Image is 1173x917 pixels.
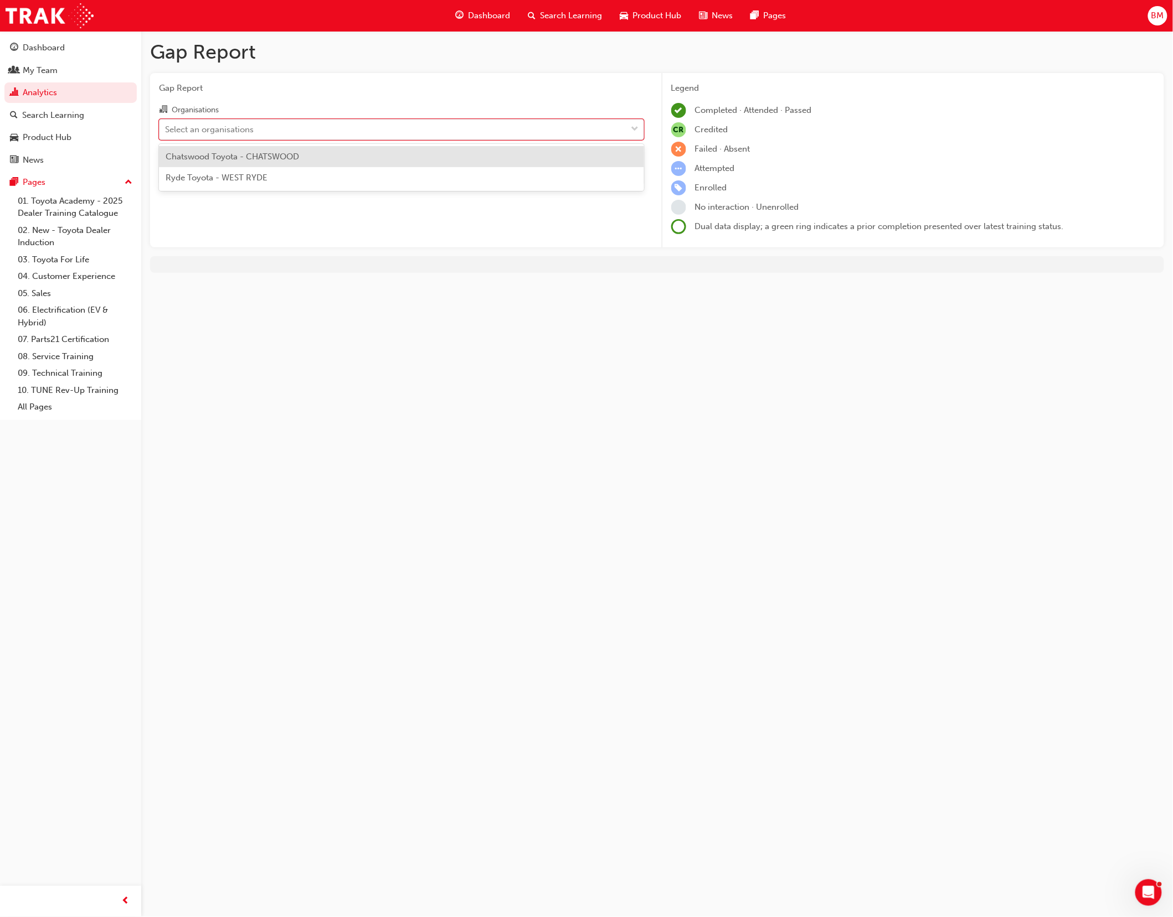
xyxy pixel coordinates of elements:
[4,82,137,103] a: Analytics
[10,156,18,165] span: news-icon
[671,200,686,215] span: learningRecordVerb_NONE-icon
[13,331,137,348] a: 07. Parts21 Certification
[10,133,18,143] span: car-icon
[633,9,682,22] span: Product Hub
[541,9,603,22] span: Search Learning
[695,144,750,154] span: Failed · Absent
[150,40,1164,64] h1: Gap Report
[4,172,137,193] button: Pages
[4,127,137,148] a: Product Hub
[22,109,84,122] div: Search Learning
[4,38,137,58] a: Dashboard
[1148,6,1167,25] button: BM
[23,64,58,77] div: My Team
[764,9,786,22] span: Pages
[671,180,686,195] span: learningRecordVerb_ENROLL-icon
[699,9,708,23] span: news-icon
[23,42,65,54] div: Dashboard
[13,285,137,302] a: 05. Sales
[13,348,137,365] a: 08. Service Training
[528,9,536,23] span: search-icon
[4,60,137,81] a: My Team
[10,43,18,53] span: guage-icon
[6,3,94,28] img: Trak
[671,82,1156,95] div: Legend
[23,154,44,167] div: News
[671,161,686,176] span: learningRecordVerb_ATTEMPT-icon
[13,365,137,382] a: 09. Technical Training
[166,173,267,183] span: Ryde Toyota - WEST RYDE
[447,4,519,27] a: guage-iconDashboard
[10,88,18,98] span: chart-icon
[159,82,644,95] span: Gap Report
[695,202,799,212] span: No interaction · Unenrolled
[172,105,219,116] div: Organisations
[611,4,691,27] a: car-iconProduct Hub
[695,163,735,173] span: Attempted
[10,66,18,76] span: people-icon
[10,178,18,188] span: pages-icon
[165,123,254,136] div: Select an organisations
[4,35,137,172] button: DashboardMy TeamAnalyticsSearch LearningProduct HubNews
[23,176,45,189] div: Pages
[695,105,812,115] span: Completed · Attended · Passed
[671,142,686,157] span: learningRecordVerb_FAIL-icon
[1135,879,1162,906] iframe: Intercom live chat
[620,9,629,23] span: car-icon
[23,131,71,144] div: Product Hub
[13,302,137,331] a: 06. Electrification (EV & Hybrid)
[691,4,742,27] a: news-iconNews
[13,193,137,222] a: 01. Toyota Academy - 2025 Dealer Training Catalogue
[695,221,1064,231] span: Dual data display; a green ring indicates a prior completion presented over latest training status.
[631,122,639,137] span: down-icon
[469,9,511,22] span: Dashboard
[13,398,137,416] a: All Pages
[4,105,137,126] a: Search Learning
[695,183,727,193] span: Enrolled
[742,4,795,27] a: pages-iconPages
[1151,9,1164,22] span: BM
[751,9,759,23] span: pages-icon
[10,111,18,121] span: search-icon
[13,382,137,399] a: 10. TUNE Rev-Up Training
[125,175,132,190] span: up-icon
[159,105,167,115] span: organisation-icon
[4,150,137,170] a: News
[671,103,686,118] span: learningRecordVerb_COMPLETE-icon
[456,9,464,23] span: guage-icon
[13,251,137,268] a: 03. Toyota For Life
[712,9,733,22] span: News
[166,152,299,162] span: Chatswood Toyota - CHATSWOOD
[695,125,728,134] span: Credited
[519,4,611,27] a: search-iconSearch Learning
[13,222,137,251] a: 02. New - Toyota Dealer Induction
[122,895,130,909] span: prev-icon
[13,268,137,285] a: 04. Customer Experience
[671,122,686,137] span: null-icon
